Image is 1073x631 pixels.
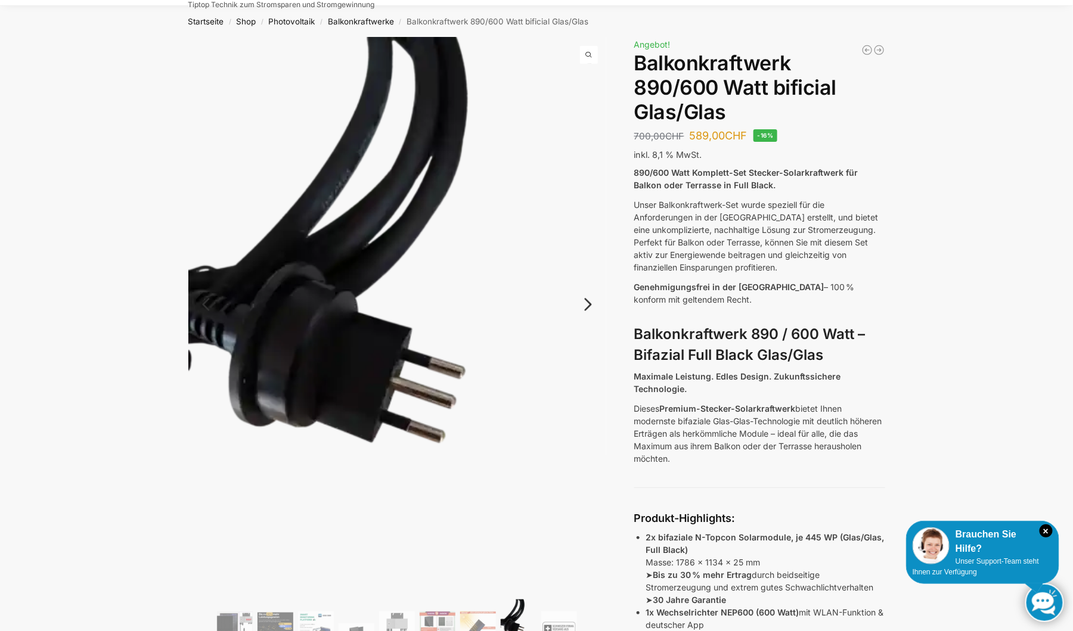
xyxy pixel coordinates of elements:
[634,325,866,363] strong: Balkonkraftwerk 890 / 600 Watt – Bifazial Full Black Glas/Glas
[188,17,224,26] a: Startseite
[167,6,907,37] nav: Breadcrumb
[634,371,841,394] strong: Maximale Leistung. Edles Design. Zukunftssichere Technologie.
[634,150,702,160] span: inkl. 8,1 % MwSt.
[606,37,1025,455] img: Balkonkraftwerk 890/600 Watt bificial Glas/Glas 17
[873,44,885,56] a: Steckerkraftwerk 890/600 Watt, mit Ständer für Terrasse inkl. Lieferung
[224,17,236,27] span: /
[328,17,394,26] a: Balkonkraftwerke
[653,570,752,580] strong: Bis zu 30 % mehr Ertrag
[394,17,407,27] span: /
[646,607,799,617] strong: 1x Wechselrichter NEP600 (600 Watt)
[315,17,328,27] span: /
[690,129,748,142] bdi: 589,00
[660,403,796,414] strong: Premium-Stecker-Solarkraftwerk
[256,17,268,27] span: /
[188,1,374,8] p: Tiptop Technik zum Stromsparen und Stromgewinnung
[913,557,1039,576] span: Unser Support-Team steht Ihnen zur Verfügung
[634,167,858,190] strong: 890/600 Watt Komplett-Set Stecker-Solarkraftwerk für Balkon oder Terrasse in Full Black.
[913,527,1053,556] div: Brauchen Sie Hilfe?
[861,44,873,56] a: 890/600 Watt Solarkraftwerk + 2,7 KW Batteriespeicher Genehmigungsfrei
[269,17,315,26] a: Photovoltaik
[1040,524,1053,537] i: Schließen
[634,282,855,304] span: – 100 % konform mit geltendem Recht.
[913,527,950,564] img: Customer service
[634,130,684,142] bdi: 700,00
[634,402,885,465] p: Dieses bietet Ihnen modernste bifaziale Glas-Glas-Technologie mit deutlich höheren Erträgen als h...
[634,39,671,49] span: Angebot!
[236,17,256,26] a: Shop
[634,512,736,524] strong: Produkt-Highlights:
[188,37,607,594] img: Balkonkraftwerk 890/600 Watt bificial Glas/Glas 15
[666,130,684,142] span: CHF
[753,129,778,142] span: -16%
[725,129,748,142] span: CHF
[653,595,727,605] strong: 30 Jahre Garantie
[646,532,885,555] strong: 2x bifaziale N-Topcon Solarmodule, je 445 WP (Glas/Glas, Full Black)
[634,51,885,124] h1: Balkonkraftwerk 890/600 Watt bificial Glas/Glas
[634,282,824,292] span: Genehmigungsfrei in der [GEOGRAPHIC_DATA]
[634,198,885,273] p: Unser Balkonkraftwerk-Set wurde speziell für die Anforderungen in der [GEOGRAPHIC_DATA] erstellt,...
[646,531,885,606] p: Masse: 1786 x 1134 x 25 mm ➤ durch beidseitige Stromerzeugung und extrem gutes Schwachlichtverhal...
